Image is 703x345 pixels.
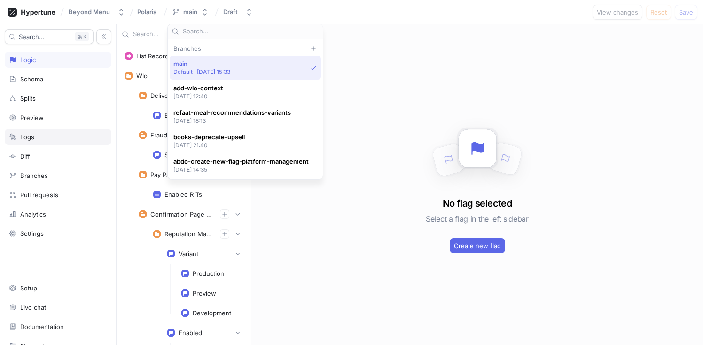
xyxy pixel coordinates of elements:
[168,4,212,20] button: main
[164,230,212,238] div: Reputation Management
[193,270,224,277] div: Production
[173,84,223,92] span: add-wlo-context
[679,9,693,15] span: Save
[150,210,212,218] div: Confirmation Page Experiments
[179,329,202,337] div: Enabled
[173,68,231,76] p: Default ‧ [DATE] 15:33
[450,238,505,253] button: Create new flag
[443,196,512,210] h3: No flag selected
[20,114,44,121] div: Preview
[5,29,94,44] button: Search...K
[20,284,37,292] div: Setup
[20,230,44,237] div: Settings
[20,95,36,102] div: Splits
[5,319,111,335] a: Documentation
[219,4,257,20] button: Draft
[183,27,319,36] input: Search...
[173,109,291,117] span: refaat-meal-recommendations-variants
[20,75,43,83] div: Schema
[69,8,110,16] div: Beyond Menu
[20,172,48,179] div: Branches
[20,56,36,64] div: Logic
[150,131,182,139] div: Fraud Prev
[173,92,223,100] p: [DATE] 12:40
[173,158,309,166] span: abdo-create-new-flag-platform-management
[454,243,501,249] span: Create new flag
[179,250,198,257] div: Variant
[173,166,309,174] p: [DATE] 14:35
[19,34,45,40] span: Search...
[173,133,245,141] span: books-deprecate-upsell
[223,8,238,16] div: Draft
[150,92,210,99] div: Delivery Instructions
[597,9,638,15] span: View changes
[426,210,528,227] h5: Select a flag in the left sidebar
[75,32,89,41] div: K
[650,9,667,15] span: Reset
[193,309,231,317] div: Development
[150,171,171,178] div: Pay Pal
[20,304,46,311] div: Live chat
[20,210,46,218] div: Analytics
[136,52,203,60] div: List Recording Enabled
[133,30,228,39] input: Search...
[20,133,34,141] div: Logs
[173,117,291,125] p: [DATE] 18:13
[193,289,216,297] div: Preview
[173,141,245,149] p: [DATE] 21:40
[20,152,30,160] div: Diff
[164,191,202,198] div: Enabled R Ts
[136,72,148,80] div: Wlo
[646,5,671,20] button: Reset
[65,4,129,20] button: Beyond Menu
[20,191,58,199] div: Pull requests
[593,5,642,20] button: View changes
[173,60,231,68] span: main
[183,8,197,16] div: main
[170,45,321,52] div: Branches
[137,8,156,15] span: Polaris
[675,5,697,20] button: Save
[20,323,64,330] div: Documentation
